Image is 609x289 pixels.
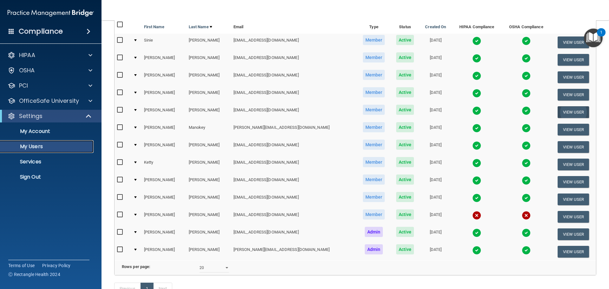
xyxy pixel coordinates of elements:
[141,51,186,69] td: [PERSON_NAME]
[186,208,231,226] td: [PERSON_NAME]
[186,156,231,173] td: [PERSON_NAME]
[522,89,531,98] img: tick.e7d51cea.svg
[558,159,589,170] button: View User
[558,106,589,118] button: View User
[396,105,414,115] span: Active
[472,89,481,98] img: tick.e7d51cea.svg
[472,176,481,185] img: tick.e7d51cea.svg
[231,243,357,260] td: [PERSON_NAME][EMAIL_ADDRESS][DOMAIN_NAME]
[472,36,481,45] img: tick.e7d51cea.svg
[472,228,481,237] img: tick.e7d51cea.svg
[8,112,92,120] a: Settings
[4,159,91,165] p: Services
[8,51,92,59] a: HIPAA
[558,36,589,48] button: View User
[558,89,589,101] button: View User
[141,243,186,260] td: [PERSON_NAME]
[141,103,186,121] td: [PERSON_NAME]
[8,7,94,19] img: PMB logo
[231,156,357,173] td: [EMAIL_ADDRESS][DOMAIN_NAME]
[231,34,357,51] td: [EMAIL_ADDRESS][DOMAIN_NAME]
[19,82,28,89] p: PCI
[363,140,385,150] span: Member
[231,86,357,103] td: [EMAIL_ADDRESS][DOMAIN_NAME]
[8,262,35,269] a: Terms of Use
[231,208,357,226] td: [EMAIL_ADDRESS][DOMAIN_NAME]
[396,192,414,202] span: Active
[522,194,531,202] img: tick.e7d51cea.svg
[19,27,63,36] h4: Compliance
[472,211,481,220] img: cross.ca9f0e7f.svg
[363,52,385,62] span: Member
[419,138,452,156] td: [DATE]
[365,227,383,237] span: Admin
[472,54,481,63] img: tick.e7d51cea.svg
[522,211,531,220] img: cross.ca9f0e7f.svg
[144,23,164,31] a: First Name
[391,18,419,34] th: Status
[363,209,385,220] span: Member
[472,106,481,115] img: tick.e7d51cea.svg
[231,69,357,86] td: [EMAIL_ADDRESS][DOMAIN_NAME]
[396,227,414,237] span: Active
[186,173,231,191] td: [PERSON_NAME]
[231,121,357,138] td: [PERSON_NAME][EMAIL_ADDRESS][DOMAIN_NAME]
[419,191,452,208] td: [DATE]
[472,194,481,202] img: tick.e7d51cea.svg
[396,174,414,185] span: Active
[141,156,186,173] td: Ketty
[425,23,446,31] a: Created On
[141,34,186,51] td: Sinie
[19,51,35,59] p: HIPAA
[522,141,531,150] img: tick.e7d51cea.svg
[363,157,385,167] span: Member
[231,103,357,121] td: [EMAIL_ADDRESS][DOMAIN_NAME]
[600,32,602,41] div: 1
[141,208,186,226] td: [PERSON_NAME]
[19,112,43,120] p: Settings
[363,87,385,97] span: Member
[122,264,150,269] b: Rows per page:
[396,70,414,80] span: Active
[231,173,357,191] td: [EMAIL_ADDRESS][DOMAIN_NAME]
[363,192,385,202] span: Member
[186,121,231,138] td: Manokey
[396,87,414,97] span: Active
[522,176,531,185] img: tick.e7d51cea.svg
[472,159,481,167] img: tick.e7d51cea.svg
[396,35,414,45] span: Active
[4,143,91,150] p: My Users
[522,124,531,133] img: tick.e7d51cea.svg
[8,82,92,89] a: PCI
[141,173,186,191] td: [PERSON_NAME]
[365,244,383,254] span: Admin
[363,122,385,132] span: Member
[4,128,91,135] p: My Account
[419,243,452,260] td: [DATE]
[472,246,481,255] img: tick.e7d51cea.svg
[363,35,385,45] span: Member
[396,244,414,254] span: Active
[8,67,92,74] a: OSHA
[357,18,391,34] th: Type
[141,121,186,138] td: [PERSON_NAME]
[558,194,589,205] button: View User
[522,159,531,167] img: tick.e7d51cea.svg
[502,18,551,34] th: OSHA Compliance
[522,246,531,255] img: tick.e7d51cea.svg
[558,124,589,135] button: View User
[8,271,60,278] span: Ⓒ Rectangle Health 2024
[231,191,357,208] td: [EMAIL_ADDRESS][DOMAIN_NAME]
[396,157,414,167] span: Active
[419,208,452,226] td: [DATE]
[363,174,385,185] span: Member
[558,71,589,83] button: View User
[419,51,452,69] td: [DATE]
[522,106,531,115] img: tick.e7d51cea.svg
[558,228,589,240] button: View User
[231,51,357,69] td: [EMAIL_ADDRESS][DOMAIN_NAME]
[186,51,231,69] td: [PERSON_NAME]
[231,226,357,243] td: [EMAIL_ADDRESS][DOMAIN_NAME]
[558,141,589,153] button: View User
[396,209,414,220] span: Active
